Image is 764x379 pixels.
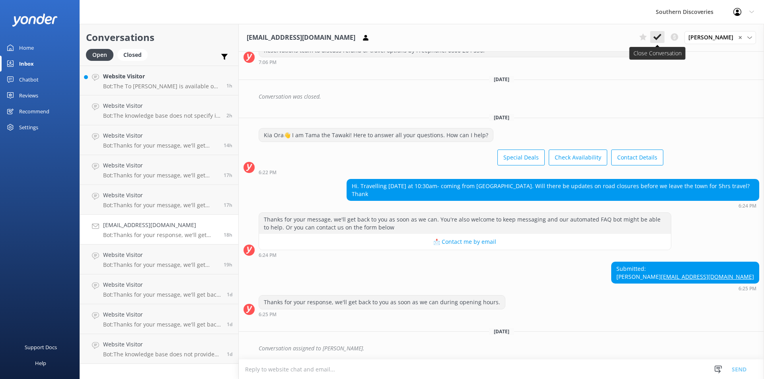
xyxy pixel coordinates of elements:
[259,169,663,175] div: Sep 23 2025 06:22pm (UTC +12:00) Pacific/Auckland
[117,49,148,61] div: Closed
[611,150,663,165] button: Contact Details
[224,261,232,268] span: Sep 23 2025 05:31pm (UTC +12:00) Pacific/Auckland
[103,142,218,149] p: Bot: Thanks for your message, we'll get back to you as soon as we can. You're also welcome to kee...
[19,119,38,135] div: Settings
[86,30,232,45] h2: Conversations
[226,82,232,89] span: Sep 24 2025 11:16am (UTC +12:00) Pacific/Auckland
[80,185,238,215] a: Website VisitorBot:Thanks for your message, we'll get back to you as soon as we can. You're also ...
[80,95,238,125] a: Website VisitorBot:The knowledge base does not specify if there are stops on the way back from [G...
[19,87,38,103] div: Reviews
[103,251,218,259] h4: Website Visitor
[226,112,232,119] span: Sep 24 2025 09:43am (UTC +12:00) Pacific/Auckland
[259,252,671,258] div: Sep 23 2025 06:24pm (UTC +12:00) Pacific/Auckland
[259,234,671,250] button: 📩 Contact me by email
[86,50,117,59] a: Open
[80,66,238,95] a: Website VisitorBot:The To [PERSON_NAME] is available on the 11:15am, 1:15pm, and 1:30pm departure...
[117,50,152,59] a: Closed
[103,191,218,200] h4: Website Visitor
[259,213,671,234] div: Thanks for your message, we'll get back to you as soon as we can. You're also welcome to keep mes...
[103,351,221,358] p: Bot: The knowledge base does not provide specific information about purchasing a Cascade Room upg...
[224,231,232,238] span: Sep 23 2025 06:25pm (UTC +12:00) Pacific/Auckland
[244,90,759,103] div: 2025-09-20T20:15:48.412
[103,321,221,328] p: Bot: Thanks for your message, we'll get back to you as soon as we can. You're also welcome to kee...
[224,172,232,179] span: Sep 23 2025 07:05pm (UTC +12:00) Pacific/Auckland
[612,262,759,283] div: Submitted: [PERSON_NAME]
[103,72,220,81] h4: Website Visitor
[80,304,238,334] a: Website VisitorBot:Thanks for your message, we'll get back to you as soon as we can. You're also ...
[259,312,277,317] strong: 6:25 PM
[259,170,277,175] strong: 6:22 PM
[549,150,607,165] button: Check Availability
[497,150,545,165] button: Special Deals
[489,114,514,121] span: [DATE]
[259,253,277,258] strong: 6:24 PM
[19,103,49,119] div: Recommend
[103,131,218,140] h4: Website Visitor
[103,291,221,298] p: Bot: Thanks for your message, we'll get back to you as soon as we can. You're also welcome to kee...
[347,203,759,208] div: Sep 23 2025 06:24pm (UTC +12:00) Pacific/Auckland
[103,83,220,90] p: Bot: The To [PERSON_NAME] is available on the 11:15am, 1:15pm, and 1:30pm departures and is serve...
[80,215,238,245] a: [EMAIL_ADDRESS][DOMAIN_NAME]Bot:Thanks for your response, we'll get back to you as soon as we can...
[19,56,34,72] div: Inbox
[25,339,57,355] div: Support Docs
[489,76,514,83] span: [DATE]
[86,49,113,61] div: Open
[227,321,232,328] span: Sep 22 2025 09:32pm (UTC +12:00) Pacific/Auckland
[80,155,238,185] a: Website VisitorBot:Thanks for your message, we'll get back to you as soon as we can. You're also ...
[35,355,46,371] div: Help
[259,295,505,309] div: Thanks for your response, we'll get back to you as soon as we can during opening hours.
[259,60,277,65] strong: 7:06 PM
[227,351,232,358] span: Sep 22 2025 08:43pm (UTC +12:00) Pacific/Auckland
[103,261,218,268] p: Bot: Thanks for your message, we'll get back to you as soon as we can. You're also welcome to kee...
[12,14,58,27] img: yonder-white-logo.png
[244,342,759,355] div: 2025-09-23T20:39:33.582
[103,231,218,239] p: Bot: Thanks for your response, we'll get back to you as soon as we can during opening hours.
[661,273,754,280] a: [EMAIL_ADDRESS][DOMAIN_NAME]
[80,334,238,364] a: Website VisitorBot:The knowledge base does not provide specific information about purchasing a Ca...
[247,33,355,43] h3: [EMAIL_ADDRESS][DOMAIN_NAME]
[347,179,759,200] div: Hi. Travelling [DATE] at 10:30am- coming from [GEOGRAPHIC_DATA]. Will there be updates on road cl...
[259,90,759,103] div: Conversation was closed.
[224,142,232,149] span: Sep 23 2025 10:29pm (UTC +12:00) Pacific/Auckland
[103,112,220,119] p: Bot: The knowledge base does not specify if there are stops on the way back from [GEOGRAPHIC_DATA].
[611,286,759,291] div: Sep 23 2025 06:25pm (UTC +12:00) Pacific/Auckland
[739,286,756,291] strong: 6:25 PM
[103,101,220,110] h4: Website Visitor
[739,204,756,208] strong: 6:24 PM
[19,72,39,87] div: Chatbot
[103,340,221,349] h4: Website Visitor
[489,328,514,335] span: [DATE]
[259,128,493,142] div: Kia Ora👋 I am Tama the Tawaki! Here to answer all your questions. How can I help?
[103,161,218,170] h4: Website Visitor
[259,59,671,65] div: Sep 20 2025 07:06pm (UTC +12:00) Pacific/Auckland
[103,221,218,229] h4: [EMAIL_ADDRESS][DOMAIN_NAME]
[19,40,34,56] div: Home
[103,310,221,319] h4: Website Visitor
[103,280,221,289] h4: Website Visitor
[80,245,238,274] a: Website VisitorBot:Thanks for your message, we'll get back to you as soon as we can. You're also ...
[103,172,218,179] p: Bot: Thanks for your message, we'll get back to you as soon as we can. You're also welcome to kee...
[688,33,738,42] span: [PERSON_NAME]
[259,342,759,355] div: Conversation assigned to [PERSON_NAME].
[684,31,756,44] div: Assign User
[224,202,232,208] span: Sep 23 2025 06:52pm (UTC +12:00) Pacific/Auckland
[80,274,238,304] a: Website VisitorBot:Thanks for your message, we'll get back to you as soon as we can. You're also ...
[103,202,218,209] p: Bot: Thanks for your message, we'll get back to you as soon as we can. You're also welcome to kee...
[259,311,505,317] div: Sep 23 2025 06:25pm (UTC +12:00) Pacific/Auckland
[227,291,232,298] span: Sep 23 2025 12:47am (UTC +12:00) Pacific/Auckland
[738,34,742,41] span: ✕
[80,125,238,155] a: Website VisitorBot:Thanks for your message, we'll get back to you as soon as we can. You're also ...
